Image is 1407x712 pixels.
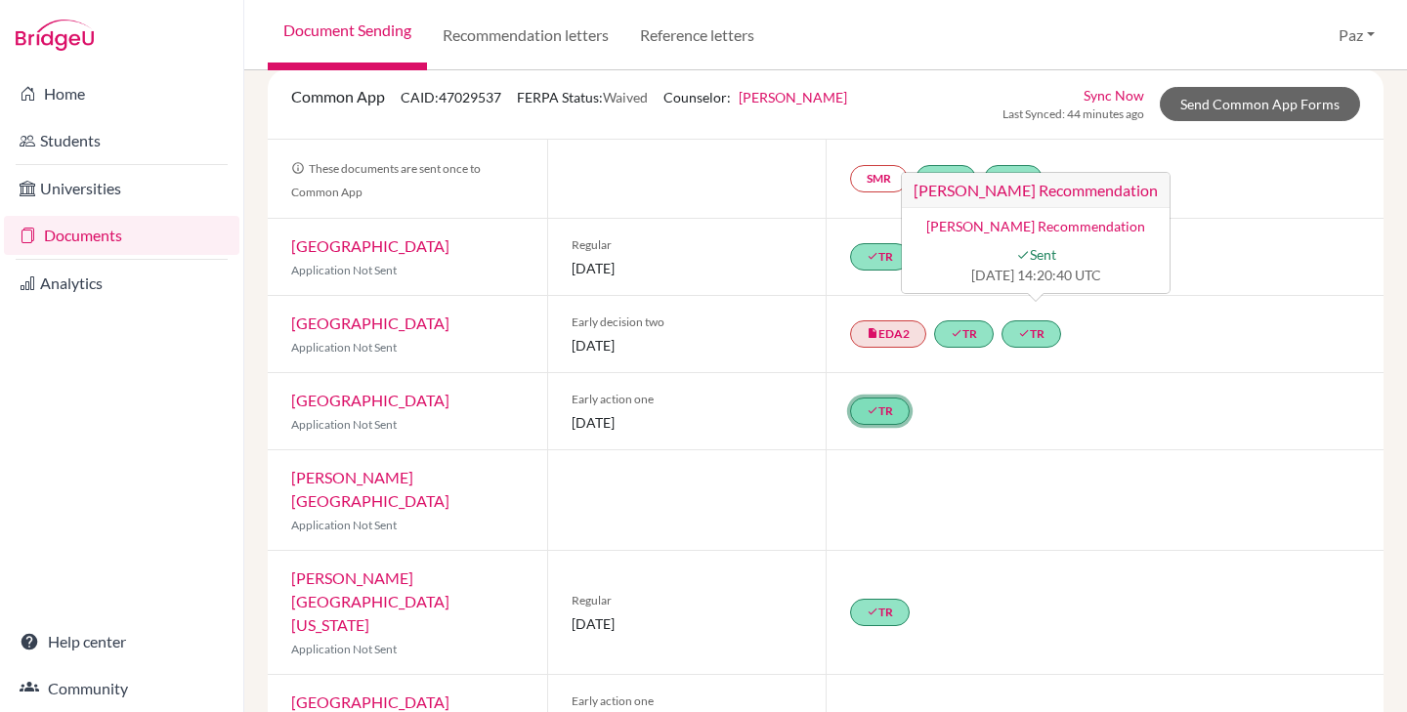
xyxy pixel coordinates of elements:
[850,243,910,271] a: doneTR
[867,327,878,339] i: insert_drive_file
[1002,105,1144,123] span: Last Synced: 44 minutes ago
[291,391,449,409] a: [GEOGRAPHIC_DATA]
[914,265,1158,285] span: [DATE] 14:20:40 UTC
[850,320,926,348] a: insert_drive_fileEDA2
[4,264,239,303] a: Analytics
[572,258,803,278] span: [DATE]
[291,417,397,432] span: Application Not Sent
[291,161,481,199] span: These documents are sent once to Common App
[572,692,803,710] span: Early action one
[572,335,803,356] span: [DATE]
[4,169,239,208] a: Universities
[1018,327,1030,339] i: done
[572,613,803,634] span: [DATE]
[572,236,803,254] span: Regular
[291,340,397,355] span: Application Not Sent
[867,250,878,262] i: done
[850,599,910,626] a: doneTR
[1002,320,1061,348] a: doneTR[PERSON_NAME] Recommendation [PERSON_NAME] Recommendation doneSent [DATE] 14:20:40 UTC
[603,89,648,105] span: Waived
[572,592,803,609] span: Regular
[4,121,239,160] a: Students
[867,606,878,617] i: done
[572,391,803,408] span: Early action one
[984,165,1043,192] a: doneSR
[401,89,501,105] span: CAID: 47029537
[291,87,385,105] span: Common App
[291,236,449,255] a: [GEOGRAPHIC_DATA]
[572,412,803,433] span: [DATE]
[1160,87,1360,121] a: Send Common App Forms
[291,568,449,634] a: [PERSON_NAME][GEOGRAPHIC_DATA][US_STATE]
[291,692,449,711] a: [GEOGRAPHIC_DATA]
[4,74,239,113] a: Home
[850,165,908,192] a: SMR
[4,216,239,255] a: Documents
[867,404,878,416] i: done
[291,468,449,510] a: [PERSON_NAME][GEOGRAPHIC_DATA]
[16,20,94,51] img: Bridge-U
[1330,17,1384,54] button: Paz
[850,398,910,425] a: doneTR
[663,89,847,105] span: Counselor:
[291,263,397,277] span: Application Not Sent
[902,173,1170,208] h3: [PERSON_NAME] Recommendation
[4,622,239,661] a: Help center
[4,669,239,708] a: Community
[916,165,976,192] a: doneCR
[926,218,1145,234] a: [PERSON_NAME] Recommendation
[1016,248,1030,262] i: done
[951,327,962,339] i: done
[291,518,397,532] span: Application Not Sent
[914,244,1158,265] span: Sent
[572,314,803,331] span: Early decision two
[739,89,847,105] a: [PERSON_NAME]
[291,314,449,332] a: [GEOGRAPHIC_DATA]
[1084,85,1144,105] a: Sync Now
[934,320,994,348] a: doneTR
[291,642,397,656] span: Application Not Sent
[517,89,648,105] span: FERPA Status:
